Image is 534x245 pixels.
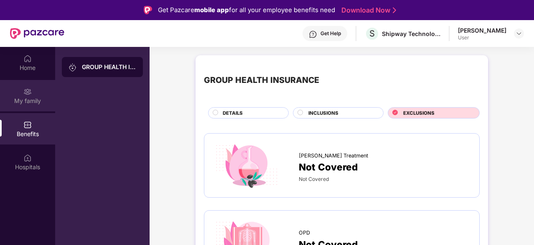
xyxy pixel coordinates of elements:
img: svg+xml;base64,PHN2ZyBpZD0iQmVuZWZpdHMiIHhtbG5zPSJodHRwOi8vd3d3LnczLm9yZy8yMDAwL3N2ZyIgd2lkdGg9Ij... [23,121,32,129]
img: svg+xml;base64,PHN2ZyBpZD0iRHJvcGRvd24tMzJ4MzIiIHhtbG5zPSJodHRwOi8vd3d3LnczLm9yZy8yMDAwL3N2ZyIgd2... [516,30,522,37]
div: GROUP HEALTH INSURANCE [204,74,319,87]
div: Get Help [320,30,341,37]
span: OPD [299,229,310,237]
div: User [458,34,506,41]
span: S [369,28,375,39]
span: INCLUSIONS [308,109,338,117]
a: Download Now [341,6,394,15]
span: DETAILS [223,109,243,117]
img: svg+xml;base64,PHN2ZyBpZD0iSG9zcGl0YWxzIiB4bWxucz0iaHR0cDovL3d3dy53My5vcmcvMjAwMC9zdmciIHdpZHRoPS... [23,154,32,162]
img: Stroke [393,6,396,15]
div: [PERSON_NAME] [458,26,506,34]
img: Logo [144,6,152,14]
img: svg+xml;base64,PHN2ZyBpZD0iSGVscC0zMngzMiIgeG1sbnM9Imh0dHA6Ly93d3cudzMub3JnLzIwMDAvc3ZnIiB3aWR0aD... [309,30,317,39]
div: GROUP HEALTH INSURANCE [82,63,136,71]
span: Not Covered [299,160,358,174]
div: Shipway Technology Pvt. Ltd [382,30,440,38]
span: Not Covered [299,176,329,182]
img: New Pazcare Logo [10,28,64,39]
strong: mobile app [194,6,229,14]
span: [PERSON_NAME] Treatment [299,152,368,160]
span: EXCLUSIONS [403,109,435,117]
img: icon [213,142,280,189]
div: Get Pazcare for all your employee benefits need [158,5,335,15]
img: svg+xml;base64,PHN2ZyB3aWR0aD0iMjAiIGhlaWdodD0iMjAiIHZpZXdCb3g9IjAgMCAyMCAyMCIgZmlsbD0ibm9uZSIgeG... [23,88,32,96]
img: svg+xml;base64,PHN2ZyBpZD0iSG9tZSIgeG1sbnM9Imh0dHA6Ly93d3cudzMub3JnLzIwMDAvc3ZnIiB3aWR0aD0iMjAiIG... [23,54,32,63]
img: svg+xml;base64,PHN2ZyB3aWR0aD0iMjAiIGhlaWdodD0iMjAiIHZpZXdCb3g9IjAgMCAyMCAyMCIgZmlsbD0ibm9uZSIgeG... [69,63,77,72]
